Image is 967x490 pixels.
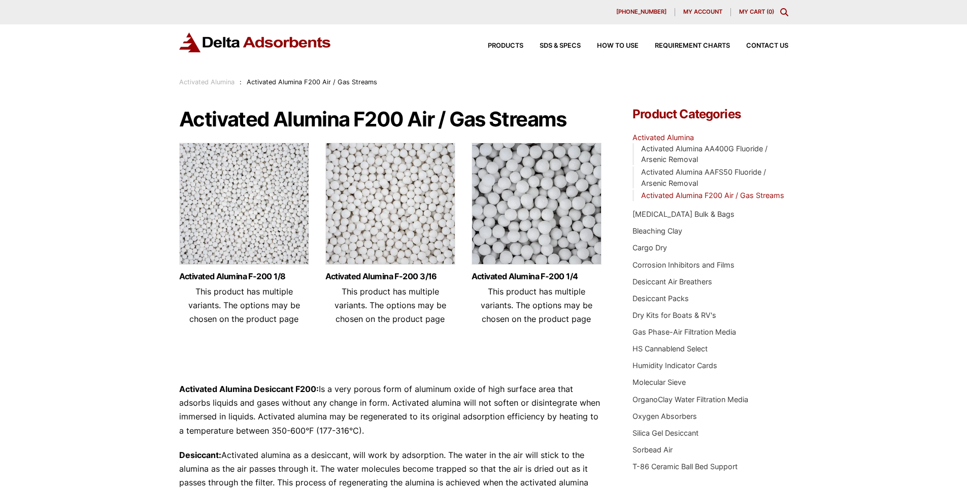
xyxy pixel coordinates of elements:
a: OrganoClay Water Filtration Media [632,395,748,404]
a: Activated Alumina F-200 1/8 [179,272,309,281]
img: Delta Adsorbents [179,32,331,52]
a: Corrosion Inhibitors and Films [632,260,735,269]
a: Silica Gel Desiccant [632,429,698,437]
div: Toggle Modal Content [780,8,788,16]
a: Activated Alumina F-200 3/16 [325,272,455,281]
h4: Product Categories [632,108,788,120]
a: Contact Us [730,43,788,49]
a: How to Use [581,43,639,49]
a: Gas Phase-Air Filtration Media [632,328,736,336]
span: This product has multiple variants. The options may be chosen on the product page [481,286,592,324]
a: Bleaching Clay [632,226,682,235]
a: Activated Alumina [179,78,235,86]
strong: Desiccant: [179,450,221,460]
a: My Cart (0) [739,8,774,15]
span: How to Use [597,43,639,49]
span: Contact Us [746,43,788,49]
a: Requirement Charts [639,43,730,49]
span: This product has multiple variants. The options may be chosen on the product page [188,286,300,324]
a: Activated Alumina F200 Air / Gas Streams [641,191,784,200]
a: [MEDICAL_DATA] Bulk & Bags [632,210,735,218]
a: Cargo Dry [632,243,667,252]
strong: Activated Alumina Desiccant F200: [179,384,319,394]
span: : [240,78,242,86]
a: My account [675,8,731,16]
span: This product has multiple variants. The options may be chosen on the product page [335,286,446,324]
a: T-86 Ceramic Ball Bed Support [632,462,738,471]
a: Activated Alumina AAFS50 Fluoride / Arsenic Removal [641,168,766,187]
h1: Activated Alumina F200 Air / Gas Streams [179,108,603,130]
span: Activated Alumina F200 Air / Gas Streams [247,78,377,86]
a: [PHONE_NUMBER] [608,8,675,16]
span: [PHONE_NUMBER] [616,9,666,15]
a: SDS & SPECS [523,43,581,49]
a: Dry Kits for Boats & RV's [632,311,716,319]
span: SDS & SPECS [540,43,581,49]
a: Oxygen Absorbers [632,412,697,420]
a: Sorbead Air [632,445,673,454]
span: My account [683,9,722,15]
a: Desiccant Packs [632,294,689,303]
span: Products [488,43,523,49]
a: HS Cannablend Select [632,344,708,353]
a: Activated Alumina AA400G Fluoride / Arsenic Removal [641,144,768,164]
span: 0 [769,8,772,15]
a: Desiccant Air Breathers [632,277,712,286]
a: Molecular Sieve [632,378,686,386]
a: Activated Alumina F-200 1/4 [472,272,602,281]
a: Humidity Indicator Cards [632,361,717,370]
a: Activated Alumina [632,133,694,142]
a: Products [472,43,523,49]
p: Is a very porous form of aluminum oxide of high surface area that adsorbs liquids and gases witho... [179,382,603,438]
span: Requirement Charts [655,43,730,49]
